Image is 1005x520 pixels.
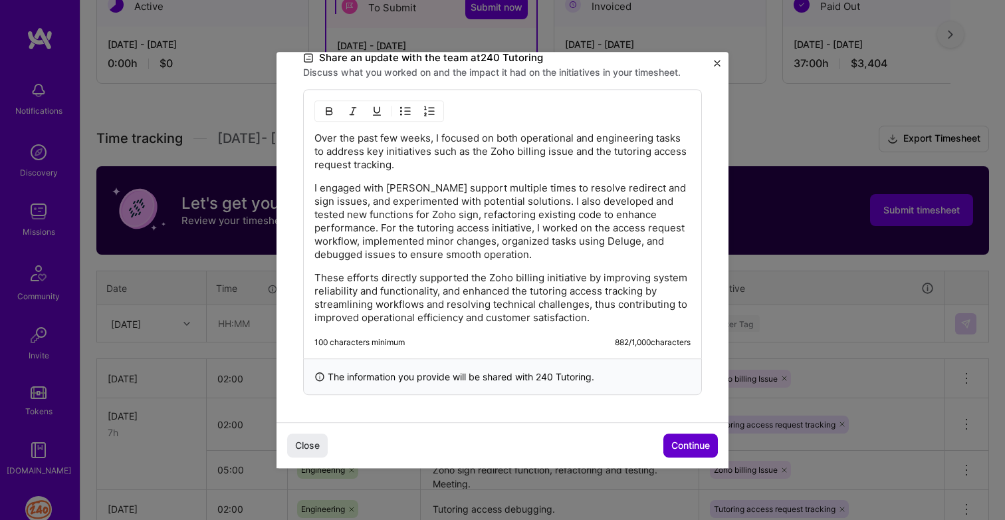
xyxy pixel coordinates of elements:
span: Close [295,439,320,452]
div: 100 characters minimum [314,337,405,348]
label: Discuss what you worked on and the impact it had on the initiatives in your timesheet. [303,66,702,78]
img: Italic [348,106,358,116]
p: Over the past few weeks, I focused on both operational and engineering tasks to address key initi... [314,132,691,172]
div: The information you provide will be shared with 240 Tutoring . [303,358,702,395]
img: Underline [372,106,382,116]
img: OL [424,106,435,116]
i: icon InfoBlack [314,370,325,384]
div: 882 / 1,000 characters [615,337,691,348]
button: Continue [663,434,718,457]
img: UL [400,106,411,116]
button: Close [714,60,721,74]
button: Close [287,434,328,457]
label: Share an update with the team at 240 Tutoring [303,50,702,66]
i: icon DocumentBlack [303,51,314,66]
span: Continue [671,439,710,452]
img: Bold [324,106,334,116]
p: I engaged with [PERSON_NAME] support multiple times to resolve redirect and sign issues, and expe... [314,182,691,261]
p: These efforts directly supported the Zoho billing initiative by improving system reliability and ... [314,271,691,325]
